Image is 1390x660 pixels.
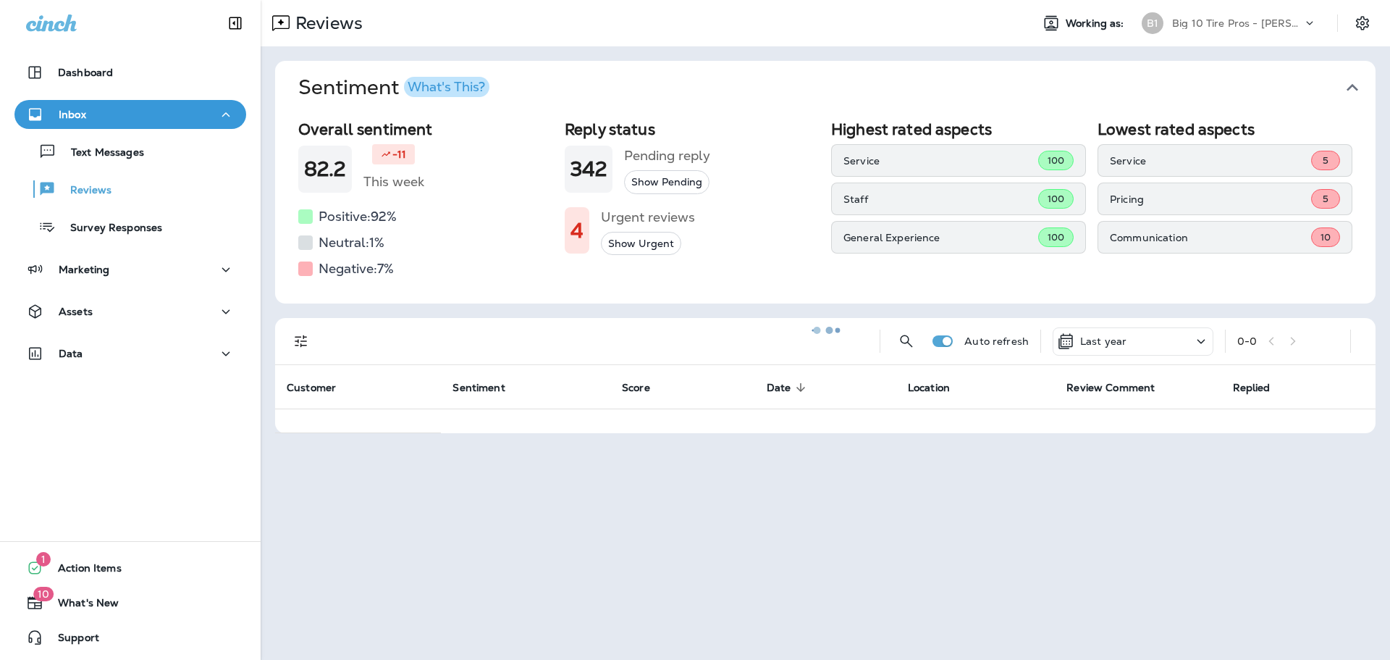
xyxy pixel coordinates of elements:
button: Assets [14,297,246,326]
span: What's New [43,597,119,614]
button: Collapse Sidebar [215,9,256,38]
button: Text Messages [14,136,246,167]
button: Marketing [14,255,246,284]
p: Inbox [59,109,86,120]
p: Marketing [59,264,109,275]
span: Support [43,632,99,649]
span: 1 [36,552,51,567]
button: Survey Responses [14,212,246,242]
span: Action Items [43,562,122,580]
p: Assets [59,306,93,317]
button: Data [14,339,246,368]
button: 1Action Items [14,554,246,582]
button: Support [14,623,246,652]
p: Dashboard [58,67,113,78]
button: 10What's New [14,588,246,617]
p: Text Messages [56,146,144,160]
span: 10 [33,587,54,601]
p: Survey Responses [56,222,162,235]
p: Data [59,348,83,359]
button: Dashboard [14,58,246,87]
p: Reviews [56,184,111,198]
button: Reviews [14,174,246,204]
button: Inbox [14,100,246,129]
